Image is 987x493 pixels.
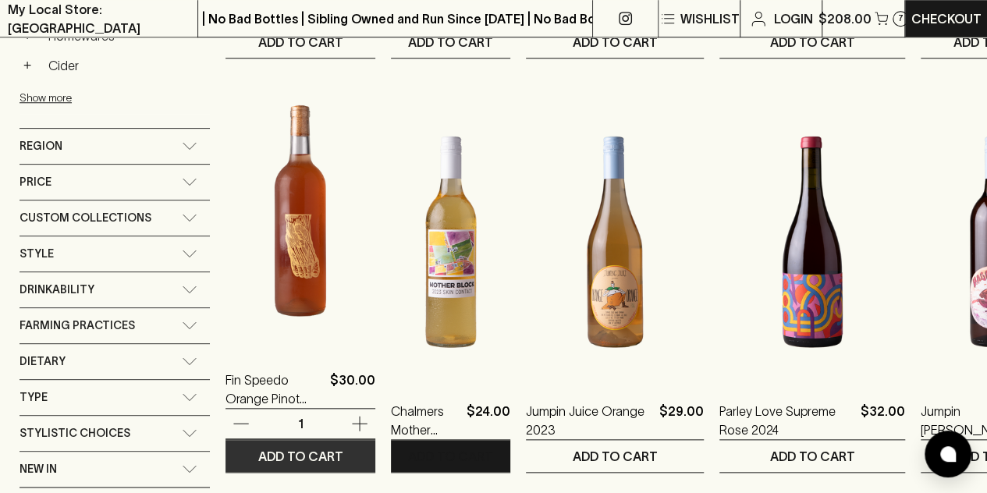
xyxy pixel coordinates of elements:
[391,402,460,439] a: Chalmers Mother Block Skin Contact White 2023
[20,208,151,228] span: Custom Collections
[861,402,905,439] p: $32.00
[774,9,813,28] p: Login
[20,344,210,379] div: Dietary
[911,9,982,28] p: Checkout
[526,26,704,58] button: ADD TO CART
[818,9,872,28] p: $208.00
[330,371,375,408] p: $30.00
[526,402,653,439] a: Jumpin Juice Orange 2023
[20,388,48,407] span: Type
[20,236,210,271] div: Style
[20,244,54,264] span: Style
[20,28,35,44] button: +
[659,402,704,439] p: $29.00
[20,459,57,479] span: New In
[680,9,740,28] p: Wishlist
[41,52,210,79] a: Cider
[719,105,905,378] img: Parley Love Supreme Rose 2024
[20,172,51,192] span: Price
[719,26,905,58] button: ADD TO CART
[20,58,35,73] button: +
[898,14,904,23] p: 7
[258,447,343,466] p: ADD TO CART
[20,137,62,156] span: Region
[225,74,375,347] img: Fin Speedo Orange Pinot Gris 2024
[225,371,324,408] a: Fin Speedo Orange Pinot Gris 2024
[258,33,343,51] p: ADD TO CART
[391,26,510,58] button: ADD TO CART
[20,82,224,114] button: Show more
[391,105,510,378] img: Chalmers Mother Block Skin Contact White 2023
[20,272,210,307] div: Drinkability
[573,447,658,466] p: ADD TO CART
[770,33,855,51] p: ADD TO CART
[20,308,210,343] div: Farming Practices
[20,452,210,487] div: New In
[20,129,210,164] div: Region
[20,352,66,371] span: Dietary
[467,402,510,439] p: $24.00
[526,440,704,472] button: ADD TO CART
[408,447,493,466] p: ADD TO CART
[20,380,210,415] div: Type
[573,33,658,51] p: ADD TO CART
[20,200,210,236] div: Custom Collections
[391,440,510,472] button: ADD TO CART
[282,415,319,432] p: 1
[20,165,210,200] div: Price
[20,416,210,451] div: Stylistic Choices
[719,440,905,472] button: ADD TO CART
[940,446,956,462] img: bubble-icon
[526,105,704,378] img: Jumpin Juice Orange 2023
[20,424,130,443] span: Stylistic Choices
[20,280,94,300] span: Drinkability
[20,316,135,335] span: Farming Practices
[408,33,493,51] p: ADD TO CART
[225,440,375,472] button: ADD TO CART
[225,26,375,58] button: ADD TO CART
[719,402,854,439] a: Parley Love Supreme Rose 2024
[770,447,855,466] p: ADD TO CART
